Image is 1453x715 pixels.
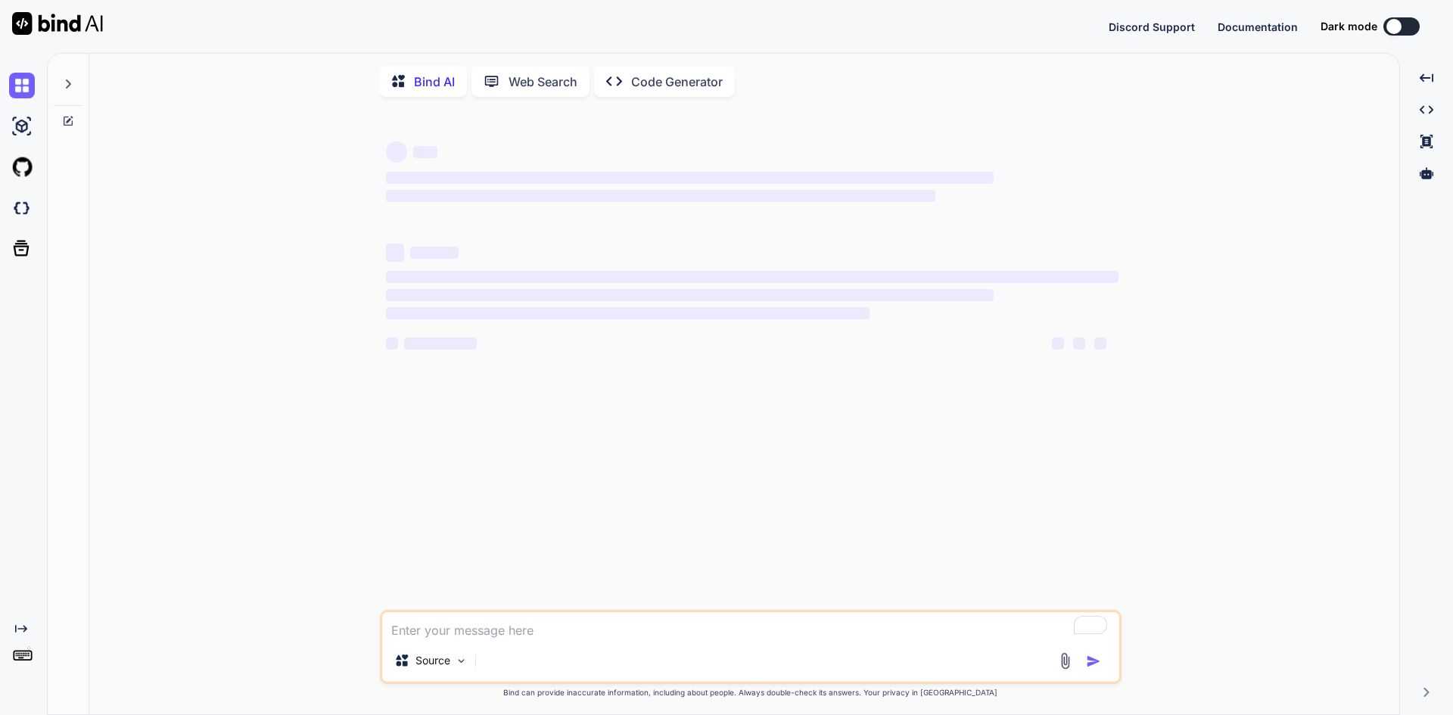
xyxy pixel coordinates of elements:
p: Bind can provide inaccurate information, including about people. Always double-check its answers.... [380,687,1122,698]
span: Documentation [1218,20,1298,33]
span: ‌ [386,271,1119,283]
span: ‌ [386,172,994,184]
img: githubLight [9,154,35,180]
button: Discord Support [1109,19,1195,35]
span: ‌ [1073,337,1085,350]
img: chat [9,73,35,98]
button: Documentation [1218,19,1298,35]
p: Code Generator [631,73,723,91]
span: ‌ [386,141,407,163]
span: ‌ [386,289,994,301]
span: ‌ [386,307,870,319]
p: Source [415,653,450,668]
p: Bind AI [414,73,455,91]
span: ‌ [386,244,404,262]
span: ‌ [413,146,437,158]
span: ‌ [386,337,398,350]
span: ‌ [1094,337,1106,350]
p: Web Search [509,73,577,91]
img: Pick Models [455,654,468,667]
span: ‌ [404,337,477,350]
span: ‌ [410,247,459,259]
textarea: To enrich screen reader interactions, please activate Accessibility in Grammarly extension settings [382,612,1119,639]
span: Dark mode [1321,19,1377,34]
img: Bind AI [12,12,103,35]
img: attachment [1056,652,1074,670]
img: ai-studio [9,113,35,139]
span: Discord Support [1109,20,1195,33]
img: darkCloudIdeIcon [9,195,35,221]
span: ‌ [1052,337,1064,350]
span: ‌ [386,190,935,202]
img: icon [1086,654,1101,669]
